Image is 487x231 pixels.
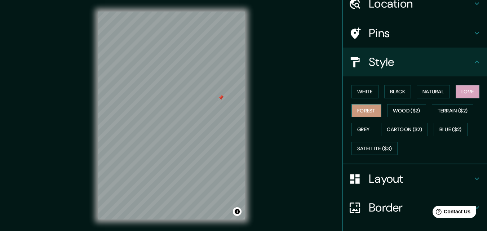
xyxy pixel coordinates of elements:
h4: Style [369,55,473,69]
button: Wood ($2) [387,104,426,117]
button: White [351,85,378,98]
button: Grey [351,123,375,136]
button: Terrain ($2) [432,104,474,117]
button: Blue ($2) [434,123,468,136]
h4: Border [369,200,473,215]
button: Natural [417,85,450,98]
button: Black [384,85,411,98]
h4: Pins [369,26,473,40]
button: Forest [351,104,381,117]
button: Toggle attribution [233,207,242,216]
button: Satellite ($3) [351,142,398,155]
div: Pins [343,19,487,48]
div: Border [343,193,487,222]
div: Layout [343,164,487,193]
h4: Layout [369,172,473,186]
canvas: Map [98,12,245,219]
iframe: Help widget launcher [423,203,479,223]
button: Love [456,85,479,98]
div: Style [343,48,487,76]
button: Cartoon ($2) [381,123,428,136]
